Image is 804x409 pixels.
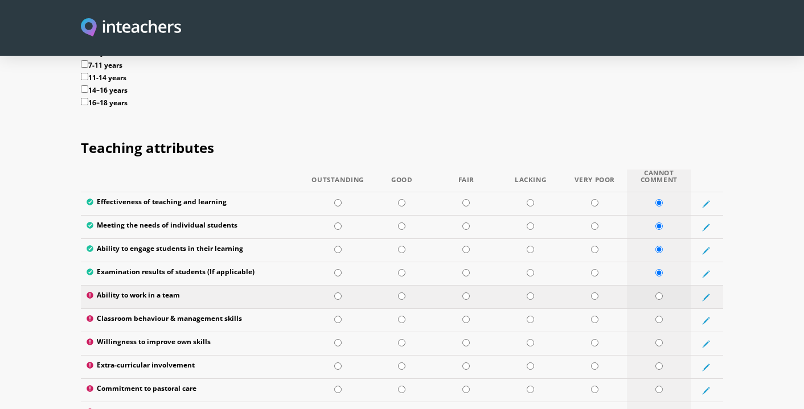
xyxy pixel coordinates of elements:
th: Lacking [498,170,563,192]
label: Extra-curricular involvement [87,361,300,373]
label: Ability to work in a team [87,291,300,303]
span: Teaching attributes [81,138,214,157]
label: Effectiveness of teaching and learning [87,198,300,209]
th: Cannot Comment [627,170,691,192]
input: 14–16 years [81,85,88,93]
input: 16–18 years [81,98,88,105]
a: Visit this site's homepage [81,18,181,38]
label: 14–16 years [81,85,723,98]
input: 11-14 years [81,73,88,80]
th: Very Poor [563,170,627,192]
th: Good [370,170,434,192]
label: 16–18 years [81,98,723,110]
label: 11-14 years [81,73,723,85]
label: Meeting the needs of individual students [87,221,300,233]
label: 7-11 years [81,60,723,73]
th: Fair [434,170,498,192]
img: Inteachers [81,18,181,38]
label: Commitment to pastoral care [87,385,300,396]
input: 7-11 years [81,60,88,68]
label: Ability to engage students in their learning [87,245,300,256]
label: Willingness to improve own skills [87,338,300,349]
th: Outstanding [306,170,370,192]
label: Classroom behaviour & management skills [87,315,300,326]
label: Examination results of students (If applicable) [87,268,300,279]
